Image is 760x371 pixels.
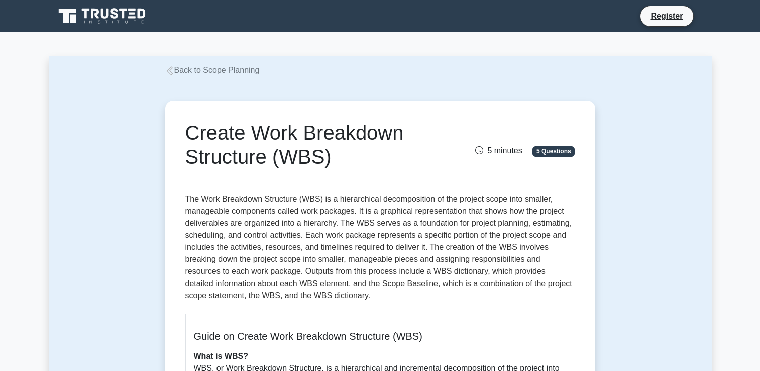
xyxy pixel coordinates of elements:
h5: Guide on Create Work Breakdown Structure (WBS) [194,330,567,342]
a: Back to Scope Planning [165,66,260,74]
b: What is WBS? [194,352,248,360]
p: The Work Breakdown Structure (WBS) is a hierarchical decomposition of the project scope into smal... [185,193,575,306]
span: 5 Questions [532,146,575,156]
span: 5 minutes [475,146,522,155]
h1: Create Work Breakdown Structure (WBS) [185,121,441,169]
a: Register [644,10,689,22]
